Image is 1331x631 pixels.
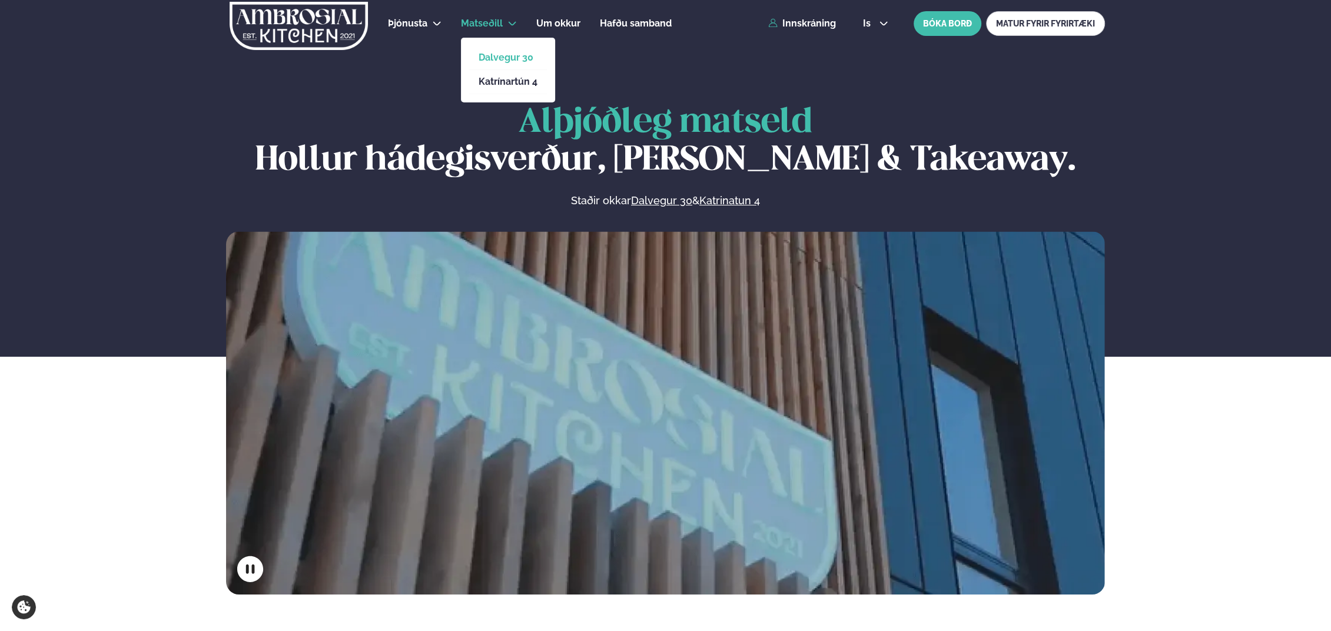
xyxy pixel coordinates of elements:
img: logo [228,2,369,50]
a: Dalvegur 30 [479,53,537,62]
a: Um okkur [536,16,580,31]
a: Þjónusta [388,16,427,31]
p: Staðir okkar & [443,194,888,208]
span: Um okkur [536,18,580,29]
a: Cookie settings [12,595,36,619]
button: BÓKA BORÐ [914,11,981,36]
span: Þjónusta [388,18,427,29]
a: MATUR FYRIR FYRIRTÆKI [986,11,1105,36]
span: Alþjóðleg matseld [519,107,812,139]
a: Innskráning [768,18,836,29]
a: Matseðill [461,16,503,31]
a: Katrínartún 4 [479,77,537,87]
a: Dalvegur 30 [631,194,692,208]
a: Hafðu samband [600,16,672,31]
span: Matseðill [461,18,503,29]
a: Katrinatun 4 [699,194,760,208]
span: Hafðu samband [600,18,672,29]
button: is [854,19,898,28]
h1: Hollur hádegisverður, [PERSON_NAME] & Takeaway. [226,104,1105,180]
span: is [863,19,874,28]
